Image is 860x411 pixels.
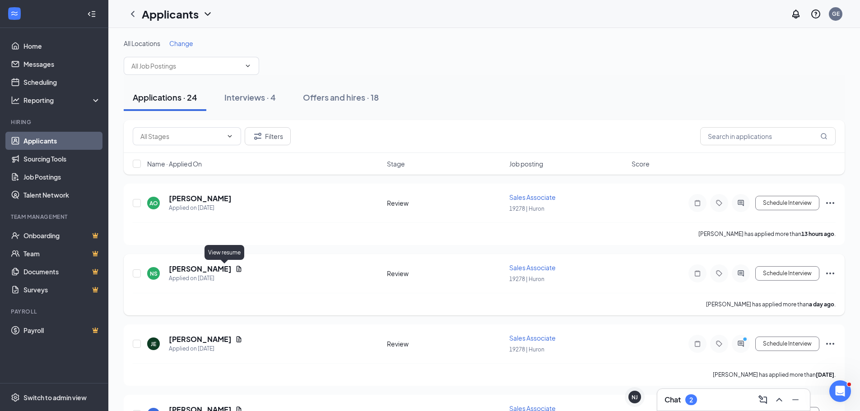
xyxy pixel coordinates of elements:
[169,203,232,212] div: Applied on [DATE]
[387,199,504,208] div: Review
[11,96,20,105] svg: Analysis
[509,334,556,342] span: Sales Associate
[714,199,725,207] svg: Tag
[692,199,703,207] svg: Note
[23,321,101,339] a: PayrollCrown
[23,186,101,204] a: Talent Network
[23,168,101,186] a: Job Postings
[169,274,242,283] div: Applied on [DATE]
[825,338,836,349] svg: Ellipses
[169,334,232,344] h5: [PERSON_NAME]
[774,394,785,405] svg: ChevronUp
[714,270,725,277] svg: Tag
[741,337,752,344] svg: PrimaryDot
[23,96,101,105] div: Reporting
[224,92,276,103] div: Interviews · 4
[713,371,836,379] p: [PERSON_NAME] has applied more than .
[235,336,242,343] svg: Document
[23,150,101,168] a: Sourcing Tools
[509,276,544,282] span: 19278 | Huron
[509,263,556,272] span: Sales Associate
[303,92,379,103] div: Offers and hires · 18
[127,9,138,19] svg: ChevronLeft
[829,380,851,402] iframe: Intercom live chat
[509,205,544,212] span: 19278 | Huron
[23,245,101,263] a: TeamCrown
[23,73,101,91] a: Scheduling
[509,159,543,168] span: Job posting
[692,270,703,277] svg: Note
[387,339,504,348] div: Review
[387,269,504,278] div: Review
[706,300,836,308] p: [PERSON_NAME] has applied more than .
[235,265,242,272] svg: Document
[169,194,232,203] h5: [PERSON_NAME]
[11,213,99,221] div: Team Management
[788,393,803,407] button: Minimize
[790,9,801,19] svg: Notifications
[133,92,197,103] div: Applications · 24
[755,337,819,351] button: Schedule Interview
[816,371,834,378] b: [DATE]
[509,346,544,353] span: 19278 | Huron
[124,39,160,47] span: All Locations
[10,9,19,18] svg: WorkstreamLogo
[735,270,746,277] svg: ActiveChat
[809,301,834,308] b: a day ago
[665,395,681,405] h3: Chat
[755,266,819,281] button: Schedule Interview
[632,393,638,401] div: NJ
[735,340,746,347] svg: ActiveChat
[23,55,101,73] a: Messages
[632,159,650,168] span: Score
[169,344,242,353] div: Applied on [DATE]
[205,245,244,260] div: View resume
[151,340,156,348] div: JE
[756,393,770,407] button: ComposeMessage
[689,396,693,404] div: 2
[832,10,840,18] div: GE
[23,132,101,150] a: Applicants
[692,340,703,347] svg: Note
[150,270,158,277] div: NS
[23,263,101,281] a: DocumentsCrown
[87,9,96,18] svg: Collapse
[149,199,158,207] div: AO
[772,393,786,407] button: ChevronUp
[735,199,746,207] svg: ActiveChat
[810,9,821,19] svg: QuestionInfo
[169,264,232,274] h5: [PERSON_NAME]
[825,268,836,279] svg: Ellipses
[387,159,405,168] span: Stage
[23,37,101,55] a: Home
[758,394,768,405] svg: ComposeMessage
[202,9,213,19] svg: ChevronDown
[244,62,251,69] svg: ChevronDown
[790,394,801,405] svg: Minimize
[509,193,556,201] span: Sales Associate
[147,159,202,168] span: Name · Applied On
[23,281,101,299] a: SurveysCrown
[714,340,725,347] svg: Tag
[11,118,99,126] div: Hiring
[11,308,99,315] div: Payroll
[226,133,233,140] svg: ChevronDown
[169,39,193,47] span: Change
[23,393,87,402] div: Switch to admin view
[23,226,101,245] a: OnboardingCrown
[698,230,836,238] p: [PERSON_NAME] has applied more than .
[140,131,223,141] input: All Stages
[252,131,263,142] svg: Filter
[755,196,819,210] button: Schedule Interview
[131,61,241,71] input: All Job Postings
[801,231,834,237] b: 13 hours ago
[245,127,291,145] button: Filter Filters
[825,198,836,208] svg: Ellipses
[142,6,199,22] h1: Applicants
[11,393,20,402] svg: Settings
[820,133,827,140] svg: MagnifyingGlass
[700,127,836,145] input: Search in applications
